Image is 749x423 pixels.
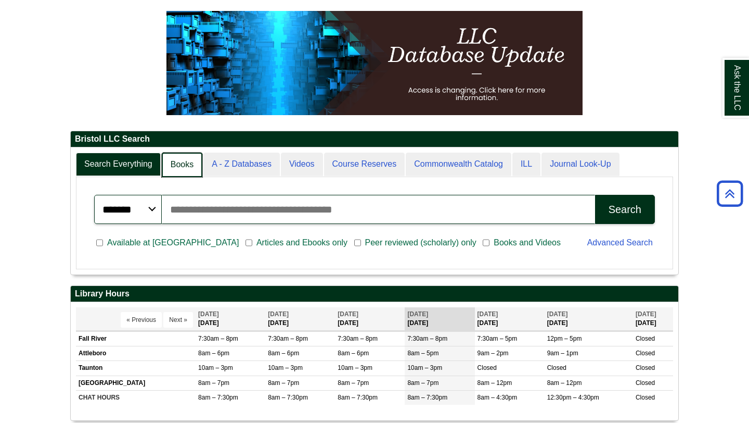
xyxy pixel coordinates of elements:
[636,335,655,342] span: Closed
[338,394,378,401] span: 8am – 7:30pm
[76,332,196,346] td: Fall River
[407,310,428,318] span: [DATE]
[483,238,489,247] input: Books and Videos
[71,286,678,302] h2: Library Hours
[636,350,655,357] span: Closed
[76,153,161,176] a: Search Everything
[547,379,582,387] span: 8am – 12pm
[547,350,578,357] span: 9am – 1pm
[76,376,196,390] td: [GEOGRAPHIC_DATA]
[489,237,565,249] span: Books and Videos
[268,310,289,318] span: [DATE]
[338,350,369,357] span: 8am – 6pm
[512,153,540,176] a: ILL
[268,335,308,342] span: 7:30am – 8pm
[477,379,512,387] span: 8am – 12pm
[407,364,442,371] span: 10am – 3pm
[198,379,229,387] span: 8am – 7pm
[636,310,656,318] span: [DATE]
[609,204,641,216] div: Search
[547,310,568,318] span: [DATE]
[338,379,369,387] span: 8am – 7pm
[407,379,438,387] span: 8am – 7pm
[636,379,655,387] span: Closed
[196,307,265,331] th: [DATE]
[338,364,372,371] span: 10am – 3pm
[203,153,280,176] a: A - Z Databases
[96,238,103,247] input: Available at [GEOGRAPHIC_DATA]
[477,394,518,401] span: 8am – 4:30pm
[268,364,303,371] span: 10am – 3pm
[163,312,193,328] button: Next »
[405,307,474,331] th: [DATE]
[121,312,162,328] button: « Previous
[407,350,438,357] span: 8am – 5pm
[477,350,509,357] span: 9am – 2pm
[541,153,619,176] a: Journal Look-Up
[338,335,378,342] span: 7:30am – 8pm
[268,350,299,357] span: 8am – 6pm
[198,364,233,371] span: 10am – 3pm
[268,379,299,387] span: 8am – 7pm
[636,394,655,401] span: Closed
[335,307,405,331] th: [DATE]
[198,335,238,342] span: 7:30am – 8pm
[361,237,481,249] span: Peer reviewed (scholarly) only
[477,335,518,342] span: 7:30am – 5pm
[103,237,243,249] span: Available at [GEOGRAPHIC_DATA]
[198,310,219,318] span: [DATE]
[354,238,361,247] input: Peer reviewed (scholarly) only
[547,394,599,401] span: 12:30pm – 4:30pm
[281,153,323,176] a: Videos
[265,307,335,331] th: [DATE]
[636,364,655,371] span: Closed
[547,335,582,342] span: 12pm – 5pm
[252,237,352,249] span: Articles and Ebooks only
[198,350,229,357] span: 8am – 6pm
[166,11,583,115] img: HTML tutorial
[407,394,447,401] span: 8am – 7:30pm
[246,238,252,247] input: Articles and Ebooks only
[406,153,511,176] a: Commonwealth Catalog
[545,307,633,331] th: [DATE]
[407,335,447,342] span: 7:30am – 8pm
[713,186,746,201] a: Back to Top
[587,238,653,247] a: Advanced Search
[324,153,405,176] a: Course Reserves
[76,346,196,361] td: Attleboro
[477,310,498,318] span: [DATE]
[76,390,196,405] td: CHAT HOURS
[71,131,678,147] h2: Bristol LLC Search
[595,195,655,224] button: Search
[162,153,202,177] a: Books
[547,364,566,371] span: Closed
[268,394,308,401] span: 8am – 7:30pm
[633,307,673,331] th: [DATE]
[198,394,238,401] span: 8am – 7:30pm
[477,364,497,371] span: Closed
[338,310,358,318] span: [DATE]
[76,361,196,376] td: Taunton
[475,307,545,331] th: [DATE]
